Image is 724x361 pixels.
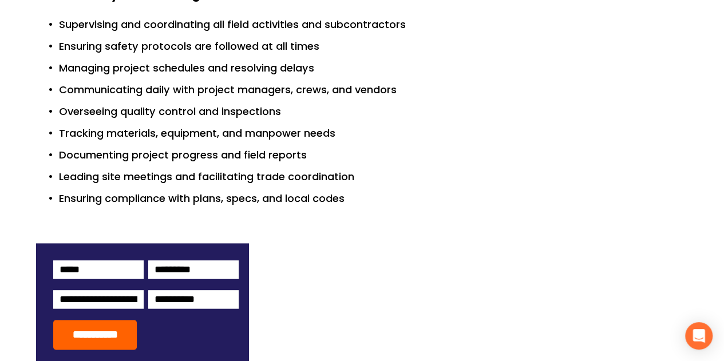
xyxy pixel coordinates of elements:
p: Ensuring safety protocols are followed at all times [59,38,688,55]
p: Documenting project progress and field reports [59,147,688,164]
p: Communicating daily with project managers, crews, and vendors [59,82,688,98]
p: Tracking materials, equipment, and manpower needs [59,125,688,142]
p: Supervising and coordinating all field activities and subcontractors [59,17,688,33]
p: Overseeing quality control and inspections [59,104,688,120]
p: Ensuring compliance with plans, specs, and local codes [59,191,688,207]
div: Open Intercom Messenger [685,322,713,350]
p: Managing project schedules and resolving delays [59,60,688,77]
p: Leading site meetings and facilitating trade coordination [59,169,688,185]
